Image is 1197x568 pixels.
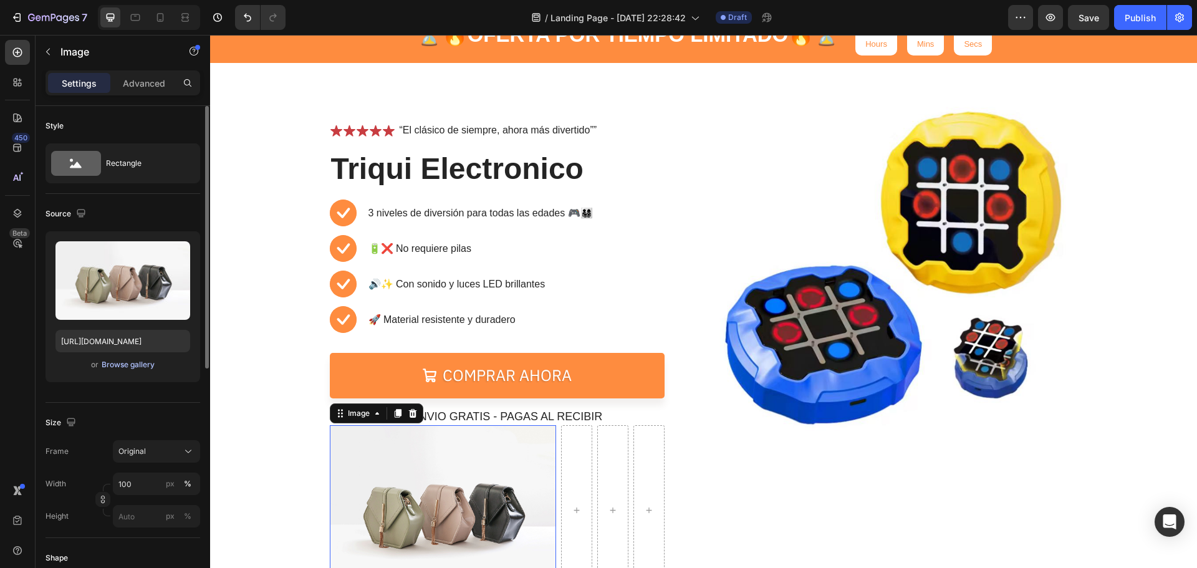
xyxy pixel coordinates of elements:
[106,149,182,178] div: Rectangle
[102,359,155,370] div: Browse gallery
[9,228,30,238] div: Beta
[158,171,383,186] p: 3 niveles de diversión para todas las edades 🎮👨‍👩‍👧‍👦
[46,478,66,489] label: Width
[60,44,166,59] p: Image
[166,478,175,489] div: px
[135,373,162,384] div: Image
[158,277,383,292] p: 🚀 Material resistente y duradero
[180,476,195,491] button: px
[158,206,383,221] p: 🔋❌ No requiere pilas
[118,446,146,457] span: Original
[184,511,191,522] div: %
[707,4,724,15] p: Mins
[62,77,97,90] p: Settings
[201,375,393,389] p: ENVIO GRATIS - PAGAS AL RECIBIR
[46,415,79,431] div: Size
[754,4,772,15] p: Secs
[184,478,191,489] div: %
[55,330,190,352] input: https://example.com/image.jpg
[120,390,346,560] img: image_demo.jpg
[1125,11,1156,24] div: Publish
[120,113,454,155] h1: Triqui Electronico
[163,476,178,491] button: %
[166,511,175,522] div: px
[46,206,89,223] div: Source
[655,4,677,15] p: Hours
[55,241,190,320] img: preview-image
[46,511,69,522] label: Height
[113,473,200,495] input: px%
[12,133,30,143] div: 450
[113,505,200,527] input: px%
[550,11,686,24] span: Landing Page - [DATE] 22:28:42
[1155,507,1185,537] div: Open Intercom Messenger
[503,58,868,419] img: gempages_573117114106250465-5ed4ccd5-3cd7-4954-8f77-b19e488d4f89.jpg
[1114,5,1166,30] button: Publish
[101,359,155,371] button: Browse gallery
[545,11,548,24] span: /
[5,5,93,30] button: 7
[190,89,387,102] p: “El clásico de siempre, ahora más divertido””
[46,120,64,132] div: Style
[46,446,69,457] label: Frame
[46,552,68,564] div: Shape
[1068,5,1109,30] button: Save
[91,357,99,372] span: or
[1079,12,1099,23] span: Save
[123,77,165,90] p: Advanced
[235,5,286,30] div: Undo/Redo
[163,509,178,524] button: %
[728,12,747,23] span: Draft
[180,509,195,524] button: px
[158,242,383,257] p: 🔊✨ Con sonido y luces LED brillantes
[120,318,454,363] a: Comprar ahora
[82,10,87,25] p: 7
[210,35,1197,568] iframe: Design area
[113,440,200,463] button: Original
[233,330,362,351] p: Comprar ahora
